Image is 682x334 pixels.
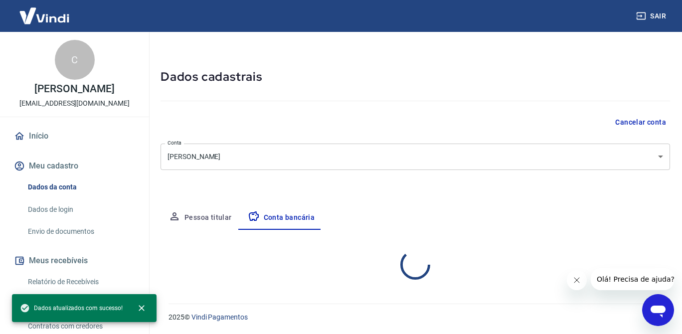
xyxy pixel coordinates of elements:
[12,250,137,272] button: Meus recebíveis
[34,84,114,94] p: [PERSON_NAME]
[161,69,670,85] h5: Dados cadastrais
[611,113,670,132] button: Cancelar conta
[6,7,84,15] span: Olá! Precisa de ajuda?
[591,268,674,290] iframe: Mensagem da empresa
[24,199,137,220] a: Dados de login
[191,313,248,321] a: Vindi Pagamentos
[12,0,77,31] img: Vindi
[24,221,137,242] a: Envio de documentos
[567,270,587,290] iframe: Fechar mensagem
[24,177,137,197] a: Dados da conta
[12,155,137,177] button: Meu cadastro
[55,40,95,80] div: C
[642,294,674,326] iframe: Botão para abrir a janela de mensagens
[161,206,240,230] button: Pessoa titular
[169,312,658,323] p: 2025 ©
[131,297,153,319] button: close
[634,7,670,25] button: Sair
[168,139,181,147] label: Conta
[24,294,137,314] a: Recebíveis Futuros Online
[20,303,123,313] span: Dados atualizados com sucesso!
[24,272,137,292] a: Relatório de Recebíveis
[19,98,130,109] p: [EMAIL_ADDRESS][DOMAIN_NAME]
[12,125,137,147] a: Início
[240,206,323,230] button: Conta bancária
[161,144,670,170] div: [PERSON_NAME]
